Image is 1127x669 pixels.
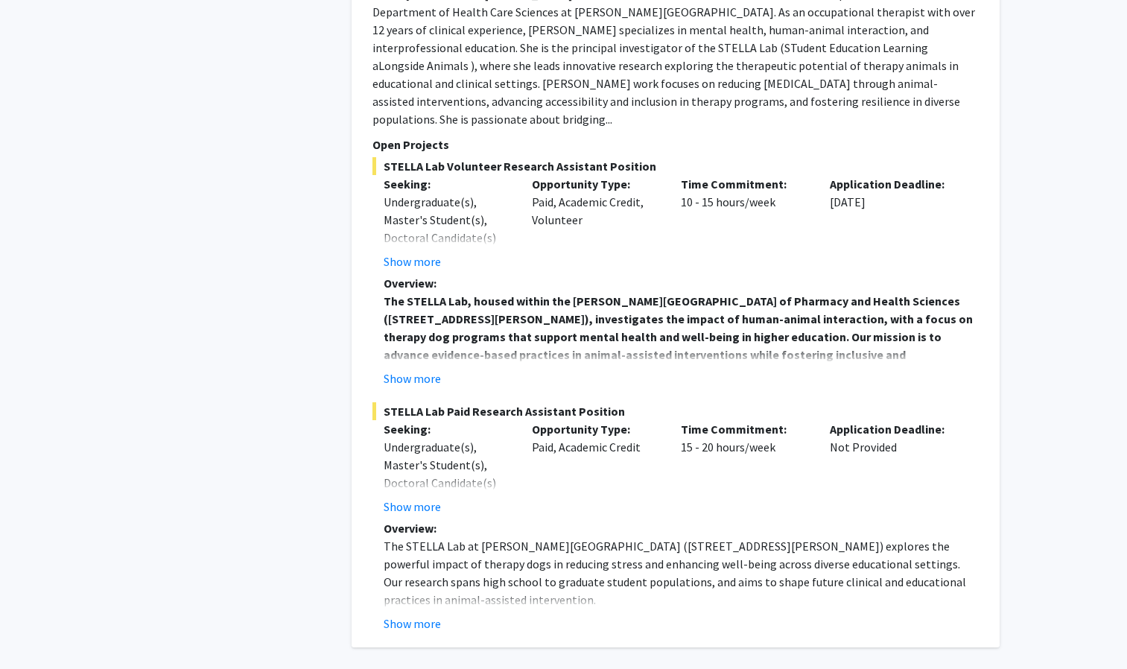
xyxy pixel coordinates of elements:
[670,175,819,270] div: 10 - 15 hours/week
[384,276,436,291] strong: Overview:
[830,175,956,193] p: Application Deadline:
[384,370,441,387] button: Show more
[11,602,63,658] iframe: Chat
[384,193,510,336] div: Undergraduate(s), Master's Student(s), Doctoral Candidate(s) (PhD, MD, DMD, PharmD, etc.), Postdo...
[681,175,807,193] p: Time Commitment:
[384,253,441,270] button: Show more
[384,420,510,438] p: Seeking:
[681,420,807,438] p: Time Commitment:
[384,438,510,581] div: Undergraduate(s), Master's Student(s), Doctoral Candidate(s) (PhD, MD, DMD, PharmD, etc.), Postdo...
[384,521,436,536] strong: Overview:
[670,420,819,516] div: 15 - 20 hours/week
[521,175,670,270] div: Paid, Academic Credit, Volunteer
[384,294,977,416] strong: The STELLA Lab, housed within the [PERSON_NAME][GEOGRAPHIC_DATA] of Pharmacy and Health Sciences ...
[819,420,968,516] div: Not Provided
[372,157,979,175] span: STELLA Lab Volunteer Research Assistant Position
[819,175,968,270] div: [DATE]
[384,175,510,193] p: Seeking:
[384,537,979,609] p: The STELLA Lab at [PERSON_NAME][GEOGRAPHIC_DATA] ([STREET_ADDRESS][PERSON_NAME]) explores the pow...
[372,136,979,153] p: Open Projects
[384,615,441,632] button: Show more
[532,175,658,193] p: Opportunity Type:
[384,498,441,516] button: Show more
[521,420,670,516] div: Paid, Academic Credit
[532,420,658,438] p: Opportunity Type:
[372,402,979,420] span: STELLA Lab Paid Research Assistant Position
[830,420,956,438] p: Application Deadline:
